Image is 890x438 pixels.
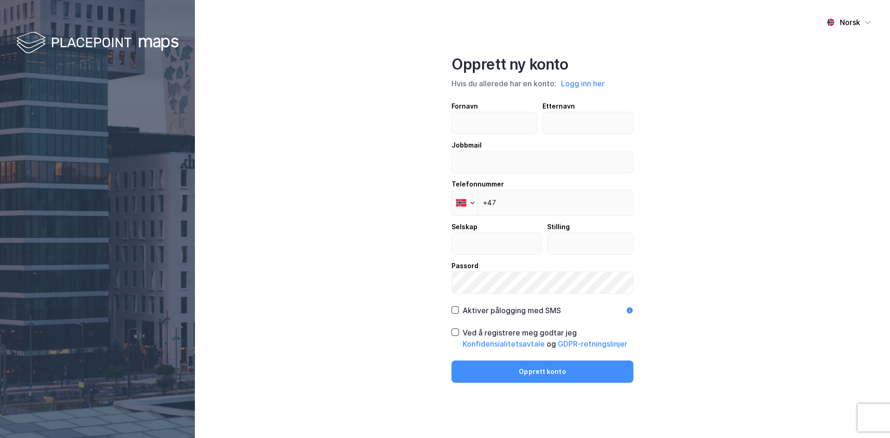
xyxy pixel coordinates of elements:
[451,361,633,383] button: Opprett konto
[451,101,537,112] div: Fornavn
[542,101,634,112] div: Etternavn
[840,17,860,28] div: Norsk
[451,77,633,90] div: Hvis du allerede har en konto:
[451,190,633,216] input: Telefonnummer
[451,221,542,232] div: Selskap
[451,179,633,190] div: Telefonnummer
[547,221,634,232] div: Stilling
[844,393,890,438] iframe: Chat Widget
[558,77,607,90] button: Logg inn her
[452,190,477,215] div: Norway: + 47
[451,55,633,74] div: Opprett ny konto
[463,305,561,316] div: Aktiver pålogging med SMS
[451,260,633,271] div: Passord
[463,327,633,349] div: Ved å registrere meg godtar jeg og
[16,30,179,57] img: logo-white.f07954bde2210d2a523dddb988cd2aa7.svg
[451,140,633,151] div: Jobbmail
